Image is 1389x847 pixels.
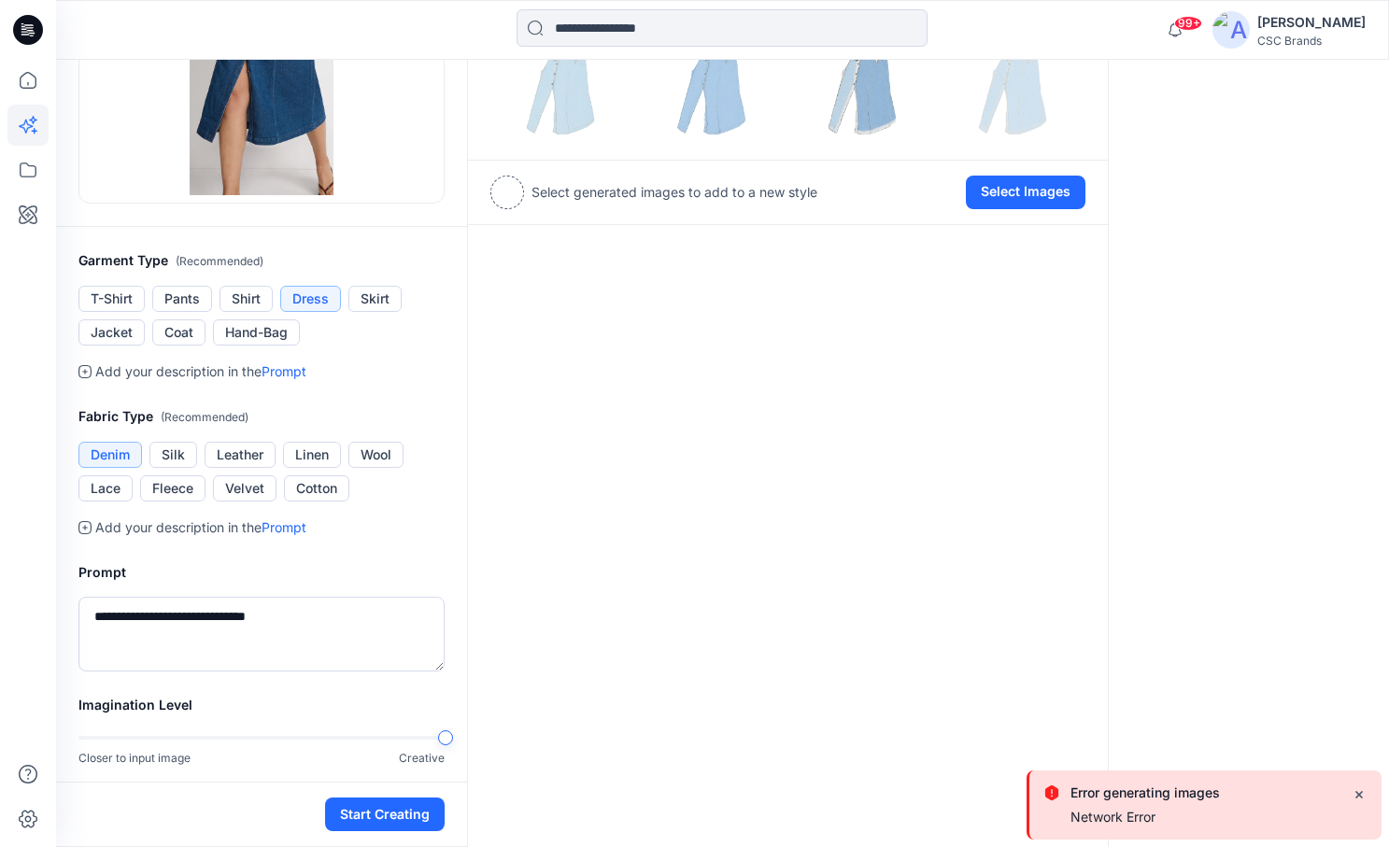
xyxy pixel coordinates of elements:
button: Hand-Bag [213,319,300,346]
p: Add your description in the [95,516,306,539]
button: Leather [205,442,276,468]
span: ( Recommended ) [176,254,263,268]
a: Prompt [262,519,306,535]
button: Wool [348,442,404,468]
h2: Imagination Level [78,694,445,716]
button: Dress [280,286,341,312]
h2: Garment Type [78,249,445,273]
p: Creative [399,749,445,768]
button: Skirt [348,286,402,312]
div: [PERSON_NAME] [1257,11,1366,34]
span: ( Recommended ) [161,410,248,424]
p: Select generated images to add to a new style [532,181,817,204]
button: Lace [78,475,133,501]
div: Notifications-bottom-right [1019,763,1389,847]
button: Coat [152,319,206,346]
p: Closer to input image [78,749,191,768]
button: Jacket [78,319,145,346]
button: Pants [152,286,212,312]
span: 99+ [1174,16,1202,31]
button: Fleece [140,475,206,501]
button: Velvet [213,475,276,501]
div: Error generating images [1070,782,1220,804]
button: Close [1344,778,1374,808]
p: Add your description in the [95,360,306,383]
button: Silk [149,442,197,468]
button: T-Shirt [78,286,145,312]
h2: Prompt [78,561,445,584]
button: Denim [78,442,142,468]
button: Shirt [220,286,273,312]
h2: Fabric Type [78,405,445,429]
div: Network Error [1070,809,1155,825]
button: Cotton [284,475,349,501]
a: Prompt [262,363,306,379]
button: Linen [283,442,341,468]
img: avatar [1212,11,1250,49]
button: Select Images [966,176,1085,209]
div: CSC Brands [1257,34,1366,48]
button: Start Creating [325,798,445,831]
